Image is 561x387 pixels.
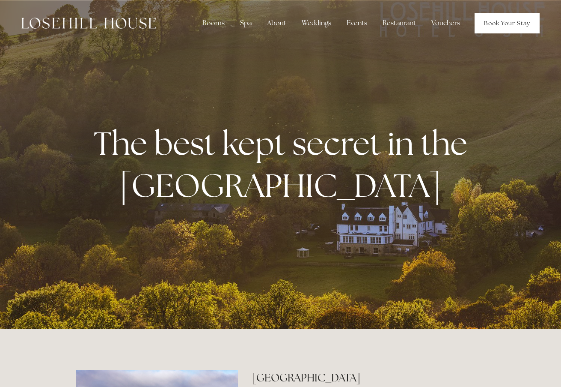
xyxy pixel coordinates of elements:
[376,15,423,32] div: Restaurant
[196,15,232,32] div: Rooms
[424,15,467,32] a: Vouchers
[233,15,258,32] div: Spa
[475,13,540,33] a: Book Your Stay
[21,18,156,29] img: Losehill House
[260,15,293,32] div: About
[252,370,485,385] h2: [GEOGRAPHIC_DATA]
[340,15,374,32] div: Events
[295,15,338,32] div: Weddings
[94,122,474,206] strong: The best kept secret in the [GEOGRAPHIC_DATA]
